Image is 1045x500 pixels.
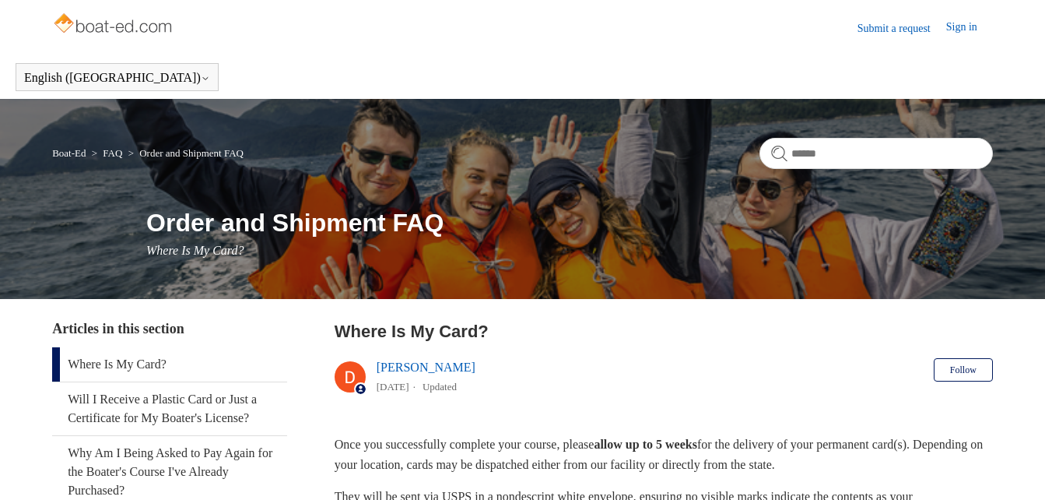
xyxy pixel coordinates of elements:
[377,361,475,374] a: [PERSON_NAME]
[52,9,176,40] img: Boat-Ed Help Center home page
[594,438,696,451] strong: allow up to 5 weeks
[934,358,993,382] button: Follow Article
[423,381,457,393] li: Updated
[52,347,287,382] a: Where Is My Card?
[857,20,946,37] a: Submit a request
[52,147,86,159] a: Boat-Ed
[759,138,993,169] input: Search
[335,319,993,344] h2: Where Is My Card?
[377,381,409,393] time: 04/15/2024, 17:31
[146,244,244,257] span: Where Is My Card?
[946,19,993,37] a: Sign in
[24,71,210,85] button: English ([GEOGRAPHIC_DATA])
[52,321,184,336] span: Articles in this section
[103,147,122,159] a: FAQ
[139,147,244,159] a: Order and Shipment FAQ
[89,147,125,159] li: FAQ
[146,204,993,241] h1: Order and Shipment FAQ
[125,147,244,159] li: Order and Shipment FAQ
[52,147,89,159] li: Boat-Ed
[52,382,287,435] a: Will I Receive a Plastic Card or Just a Certificate for My Boater's License?
[335,435,993,474] p: Once you successfully complete your course, please for the delivery of your permanent card(s). De...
